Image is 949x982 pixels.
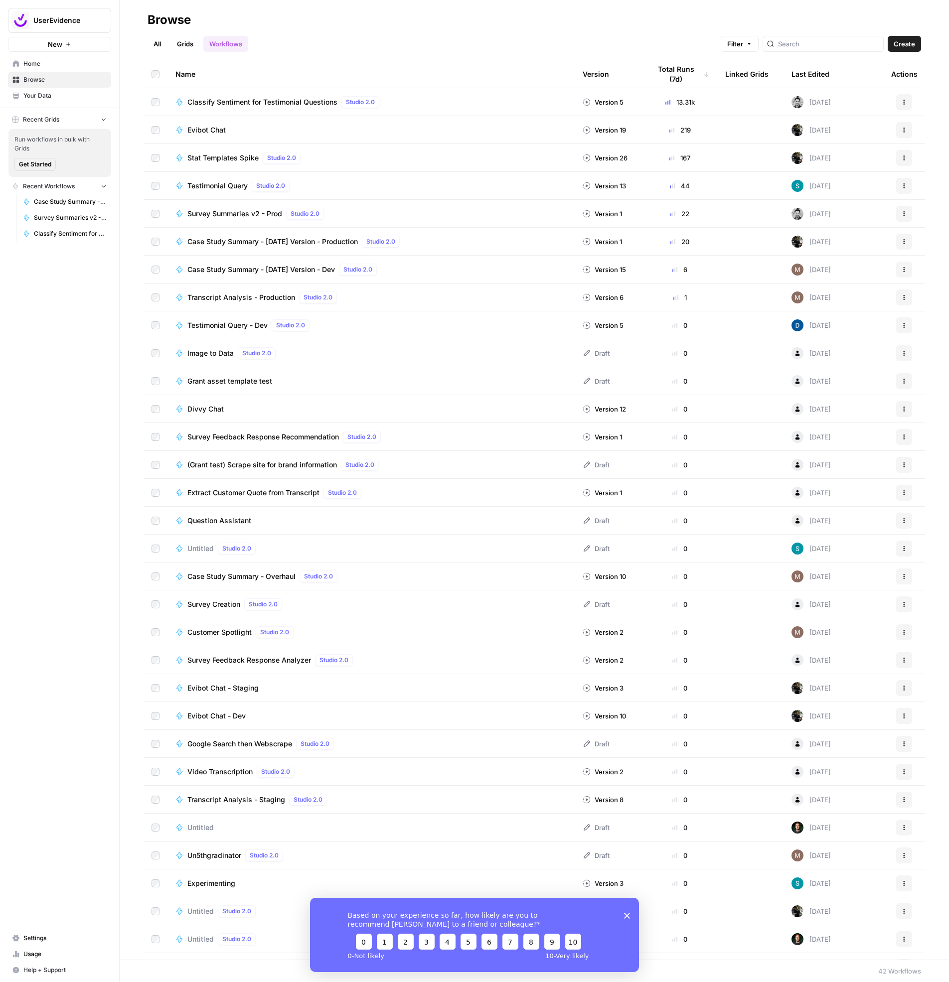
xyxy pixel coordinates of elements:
[583,739,610,749] div: Draft
[222,544,251,553] span: Studio 2.0
[175,794,567,806] a: Transcript Analysis - StagingStudio 2.0
[583,460,610,470] div: Draft
[304,293,332,302] span: Studio 2.0
[8,37,111,52] button: New
[650,292,709,302] div: 1
[187,376,272,386] span: Grant asset template test
[187,516,251,526] span: Question Assistant
[148,12,191,28] div: Browse
[187,432,339,442] span: Survey Feedback Response Recommendation
[791,208,803,220] img: di7ojz10kvybrfket5x42g8evxl9
[791,933,803,945] img: mbezd2m6y1v5hx2kwtgsgz54ifo7
[791,487,831,499] div: [DATE]
[267,153,296,162] span: Studio 2.0
[175,570,567,582] a: Case Study Summary - OverhaulStudio 2.0
[366,237,395,246] span: Studio 2.0
[791,375,831,387] div: [DATE]
[791,710,831,722] div: [DATE]
[778,39,879,49] input: Search
[346,98,375,107] span: Studio 2.0
[187,209,282,219] span: Survey Summaries v2 - Prod
[175,319,567,331] a: Testimonial Query - DevStudio 2.0
[650,488,709,498] div: 0
[18,194,111,210] a: Case Study Summary - [DATE] Version - Production
[175,598,567,610] a: Survey CreationStudio 2.0
[187,655,311,665] span: Survey Feedback Response Analyzer
[791,905,831,917] div: [DATE]
[343,265,372,274] span: Studio 2.0
[23,950,107,959] span: Usage
[187,265,335,275] span: Case Study Summary - [DATE] Version - Dev
[175,404,567,414] a: Divvy Chat
[8,56,111,72] a: Home
[48,39,62,49] span: New
[304,572,333,581] span: Studio 2.0
[791,180,831,192] div: [DATE]
[187,125,226,135] span: Evibot Chat
[171,36,199,52] a: Grids
[14,135,105,153] span: Run workflows in bulk with Grids
[187,488,319,498] span: Extract Customer Quote from Transcript
[721,36,759,52] button: Filter
[791,738,831,750] div: [DATE]
[650,460,709,470] div: 0
[14,158,56,171] button: Get Started
[791,877,831,889] div: [DATE]
[187,711,246,721] span: Evibot Chat - Dev
[250,851,279,860] span: Studio 2.0
[583,125,626,135] div: Version 19
[650,767,709,777] div: 0
[187,404,224,414] span: Divvy Chat
[175,711,567,721] a: Evibot Chat - Dev
[260,628,289,637] span: Studio 2.0
[175,487,567,499] a: Extract Customer Quote from TranscriptStudio 2.0
[175,905,567,917] a: UntitledStudio 2.0
[301,739,329,748] span: Studio 2.0
[148,36,167,52] a: All
[222,935,251,944] span: Studio 2.0
[33,15,94,25] span: UserEvidence
[175,208,567,220] a: Survey Summaries v2 - ProdStudio 2.0
[583,795,624,805] div: Version 8
[187,850,241,860] span: Un5thgradinator
[791,96,803,108] img: di7ojz10kvybrfket5x42g8evxl9
[187,934,214,944] span: Untitled
[650,878,709,888] div: 0
[791,849,803,861] img: xgiv7z12as3o15y3ai0h4kwkorhb
[187,906,214,916] span: Untitled
[650,627,709,637] div: 0
[650,348,709,358] div: 0
[791,60,829,88] div: Last Edited
[34,229,107,238] span: Classify Sentiment for Testimonial Questions
[583,237,622,247] div: Version 1
[187,739,292,749] span: Google Search then Webscrape
[650,181,709,191] div: 44
[583,432,622,442] div: Version 1
[583,850,610,860] div: Draft
[175,96,567,108] a: Classify Sentiment for Testimonial QuestionsStudio 2.0
[791,849,831,861] div: [DATE]
[791,933,831,945] div: [DATE]
[650,125,709,135] div: 219
[650,237,709,247] div: 20
[291,209,319,218] span: Studio 2.0
[175,933,567,945] a: UntitledStudio 2.0
[791,431,831,443] div: [DATE]
[725,60,769,88] div: Linked Grids
[583,627,624,637] div: Version 2
[175,459,567,471] a: (Grant test) Scrape site for brand informationStudio 2.0
[187,767,253,777] span: Video Transcription
[187,153,259,163] span: Stat Templates Spike
[8,930,111,946] a: Settings
[18,226,111,242] a: Classify Sentiment for Testimonial Questions
[791,626,831,638] div: [DATE]
[175,849,567,861] a: Un5thgradinatorStudio 2.0
[791,626,803,638] img: xgiv7z12as3o15y3ai0h4kwkorhb
[23,934,107,943] span: Settings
